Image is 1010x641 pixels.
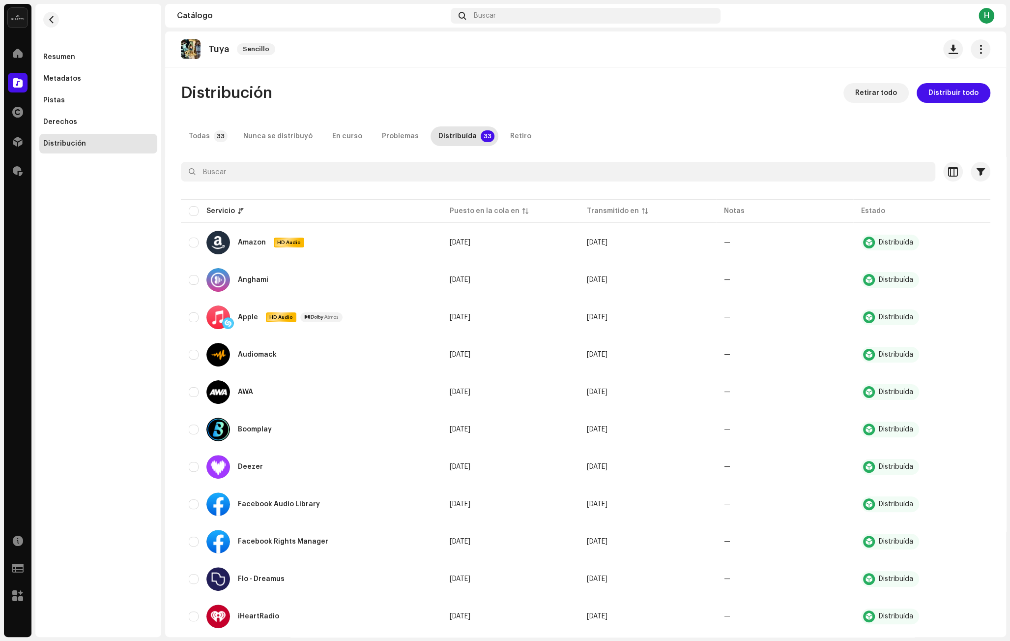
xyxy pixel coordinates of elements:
div: Distribución [43,140,86,148]
span: 7 oct 2025 [450,613,470,620]
div: Pistas [43,96,65,104]
div: Catálogo [177,12,447,20]
span: 7 oct 2025 [450,351,470,358]
span: 7 oct 2025 [587,501,607,508]
span: 7 oct 2025 [450,426,470,433]
span: 7 oct 2025 [587,314,607,321]
div: Distribuída [879,463,913,470]
re-a-table-badge: — [724,463,730,470]
re-a-table-badge: — [724,314,730,321]
span: 7 oct 2025 [587,576,607,582]
div: Audiomack [238,351,277,358]
span: Retirar todo [855,83,897,103]
span: 7 oct 2025 [450,576,470,582]
div: iHeartRadio [238,613,279,620]
span: 7 oct 2025 [587,613,607,620]
div: Transmitido en [587,206,639,216]
div: Distribuída [879,314,913,321]
div: Distribuída [879,351,913,358]
span: 7 oct 2025 [450,239,470,246]
span: Sencillo [237,43,275,55]
span: 7 oct 2025 [450,463,470,470]
span: Buscar [474,12,496,20]
re-m-nav-item: Resumen [39,47,157,67]
div: AWA [238,389,253,396]
re-m-nav-item: Pistas [39,91,157,110]
span: HD Audio [275,239,303,246]
re-a-table-badge: — [724,613,730,620]
re-m-nav-item: Distribución [39,134,157,153]
div: Distribuída [879,613,913,620]
span: HD Audio [267,314,295,321]
div: Anghami [238,276,268,283]
re-a-table-badge: — [724,538,730,545]
div: En curso [332,126,362,146]
div: Distribuída [879,276,913,283]
span: 7 oct 2025 [587,538,607,545]
span: 7 oct 2025 [450,314,470,321]
re-a-table-badge: — [724,501,730,508]
div: Puesto en la cola en [450,206,519,216]
div: Distribuída [879,239,913,246]
span: 7 oct 2025 [450,276,470,283]
button: Retirar todo [843,83,909,103]
div: Distribuída [879,576,913,582]
div: Metadatos [43,75,81,83]
re-a-table-badge: — [724,276,730,283]
span: Distribución [181,83,272,103]
div: Apple [238,314,258,321]
span: 7 oct 2025 [587,239,607,246]
div: Servicio [206,206,235,216]
span: 7 oct 2025 [450,389,470,396]
re-a-table-badge: — [724,351,730,358]
div: Derechos [43,118,77,126]
div: Distribuída [879,389,913,396]
div: Distribuída [879,501,913,508]
span: 7 oct 2025 [450,538,470,545]
re-a-table-badge: — [724,239,730,246]
p: Tuya [208,44,229,55]
re-a-table-badge: — [724,389,730,396]
div: Facebook Rights Manager [238,538,328,545]
div: Distribuída [879,538,913,545]
span: 7 oct 2025 [587,426,607,433]
div: Retiro [510,126,531,146]
div: Flo - Dreamus [238,576,285,582]
span: 7 oct 2025 [450,501,470,508]
re-a-table-badge: — [724,426,730,433]
div: Nunca se distribuyó [243,126,313,146]
span: 7 oct 2025 [587,351,607,358]
input: Buscar [181,162,935,182]
p-badge: 33 [214,130,228,142]
img: 02a7c2d3-3c89-4098-b12f-2ff2945c95ee [8,8,28,28]
span: 7 oct 2025 [587,463,607,470]
div: Deezer [238,463,263,470]
re-a-table-badge: — [724,576,730,582]
div: Resumen [43,53,75,61]
span: 7 oct 2025 [587,389,607,396]
div: Distribuída [438,126,477,146]
div: Problemas [382,126,419,146]
re-m-nav-item: Derechos [39,112,157,132]
div: Boomplay [238,426,272,433]
div: Todas [189,126,210,146]
div: H [979,8,994,24]
img: 3ca39017-8fae-45e7-8d96-4e2795108781 [181,39,201,59]
div: Facebook Audio Library [238,501,320,508]
span: Distribuir todo [928,83,979,103]
p-badge: 33 [481,130,494,142]
re-m-nav-item: Metadatos [39,69,157,89]
div: Amazon [238,239,266,246]
button: Distribuir todo [917,83,990,103]
span: 7 oct 2025 [587,276,607,283]
div: Distribuída [879,426,913,433]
